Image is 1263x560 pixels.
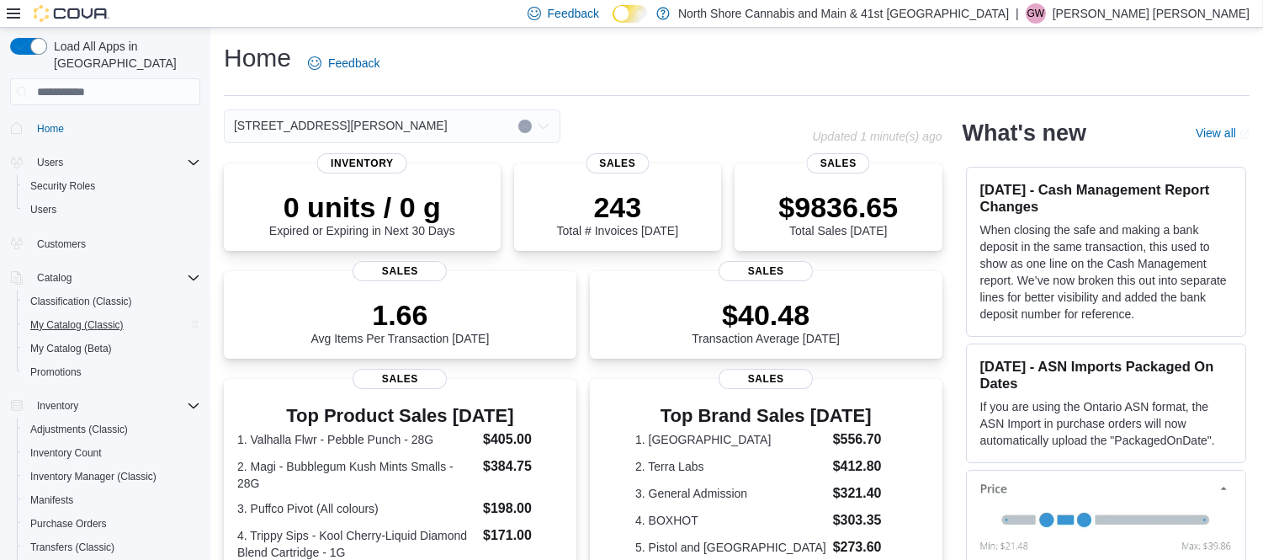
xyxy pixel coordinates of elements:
span: Inventory [30,396,200,416]
h3: [DATE] - ASN Imports Packaged On Dates [980,358,1232,392]
p: If you are using the Ontario ASN format, the ASN Import in purchase orders will now automatically... [980,398,1232,449]
a: Users [24,200,63,220]
dt: 1. Valhalla Flwr - Pebble Punch - 28G [237,431,476,448]
button: Promotions [17,360,207,384]
a: Home [30,119,71,139]
span: Home [30,117,200,138]
button: Users [3,151,207,174]
p: Updated 1 minute(s) ago [812,130,942,143]
span: Catalog [37,271,72,285]
button: Adjustments (Classic) [17,418,207,441]
span: Purchase Orders [30,517,107,531]
div: Griffin Wright [1026,3,1046,24]
dt: 2. Terra Labs [635,458,826,475]
span: Sales [353,369,447,389]
span: My Catalog (Classic) [24,315,200,335]
span: Manifests [24,490,200,510]
p: $40.48 [692,298,840,332]
button: My Catalog (Beta) [17,337,207,360]
span: Users [24,200,200,220]
a: Purchase Orders [24,514,114,534]
span: Security Roles [30,179,95,193]
button: Inventory Count [17,441,207,465]
div: Total # Invoices [DATE] [557,190,678,237]
button: Classification (Classic) [17,290,207,313]
div: Transaction Average [DATE] [692,298,840,345]
span: Users [37,156,63,169]
span: Inventory [37,399,78,413]
span: Transfers (Classic) [30,541,114,554]
button: Catalog [3,266,207,290]
p: North Shore Cannabis and Main & 41st [GEOGRAPHIC_DATA] [678,3,1009,24]
dt: 4. BOXHOT [635,512,826,529]
dd: $321.40 [833,483,897,504]
h2: What's new [963,120,1086,147]
span: Inventory Count [30,446,102,460]
span: Promotions [30,365,82,379]
span: Users [30,152,200,173]
button: Users [17,198,207,221]
a: View allExternal link [1196,126,1250,140]
span: Sales [586,153,649,173]
span: GW [1027,3,1044,24]
button: Open list of options [537,120,550,133]
button: Catalog [30,268,78,288]
button: Inventory Manager (Classic) [17,465,207,488]
span: My Catalog (Beta) [24,339,200,359]
dt: 3. General Admission [635,485,826,502]
div: Expired or Expiring in Next 30 Days [269,190,455,237]
span: Purchase Orders [24,514,200,534]
dd: $273.60 [833,537,897,557]
button: My Catalog (Classic) [17,313,207,337]
p: 1.66 [310,298,489,332]
span: Sales [807,153,870,173]
span: Transfers (Classic) [24,537,200,557]
span: Manifests [30,493,73,507]
span: Home [37,122,64,136]
img: Cova [34,5,109,22]
button: Security Roles [17,174,207,198]
dt: 5. Pistol and [GEOGRAPHIC_DATA] [635,539,826,556]
a: Classification (Classic) [24,291,139,312]
p: | [1016,3,1019,24]
dd: $384.75 [483,456,563,477]
h3: Top Brand Sales [DATE] [635,406,896,426]
span: My Catalog (Beta) [30,342,112,355]
span: Adjustments (Classic) [24,419,200,440]
span: Security Roles [24,176,200,196]
dd: $303.35 [833,510,897,531]
a: Adjustments (Classic) [24,419,135,440]
a: Inventory Count [24,443,109,463]
a: Manifests [24,490,80,510]
span: [STREET_ADDRESS][PERSON_NAME] [234,115,448,136]
span: Catalog [30,268,200,288]
button: Customers [3,232,207,256]
button: Inventory [30,396,85,416]
button: Inventory [3,394,207,418]
span: Customers [37,237,86,251]
dt: 2. Magi - Bubblegum Kush Mints Smalls - 28G [237,458,476,492]
input: Dark Mode [613,5,648,23]
span: Feedback [548,5,599,22]
a: My Catalog (Beta) [24,339,119,359]
span: Sales [719,369,813,389]
span: Sales [719,261,813,281]
h3: Top Product Sales [DATE] [237,406,563,426]
button: Manifests [17,488,207,512]
h1: Home [224,41,291,75]
a: Transfers (Classic) [24,537,121,557]
dt: 3. Puffco Pivot (All colours) [237,500,476,517]
span: Inventory [317,153,407,173]
a: Security Roles [24,176,102,196]
button: Clear input [518,120,532,133]
p: 0 units / 0 g [269,190,455,224]
dd: $171.00 [483,525,563,546]
svg: External link [1239,130,1250,140]
dd: $556.70 [833,429,897,450]
dt: 1. [GEOGRAPHIC_DATA] [635,431,826,448]
a: Feedback [301,46,386,80]
dd: $198.00 [483,499,563,519]
span: Sales [353,261,447,281]
div: Avg Items Per Transaction [DATE] [310,298,489,345]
